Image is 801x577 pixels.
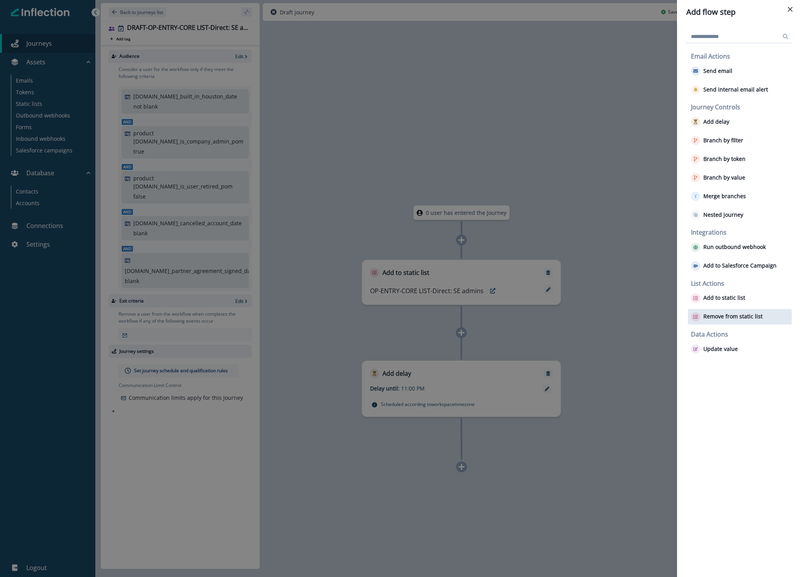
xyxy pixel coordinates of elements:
[703,295,745,301] p: Add to static list
[703,263,777,269] p: Add to Salesforce Campaign
[691,66,732,76] button: Send email
[691,229,792,236] h2: Integrations
[703,212,743,218] p: Nested journey
[691,331,792,338] h2: Data Actions
[691,136,743,145] button: Branch by filter
[691,312,763,321] button: Remove from static list
[703,346,738,352] p: Update value
[691,280,792,287] h2: List Actions
[691,210,743,219] button: Nested journey
[691,173,745,182] button: Branch by value
[691,117,729,126] button: Add delay
[691,104,792,111] h2: Journey Controls
[691,192,746,201] button: Merge branches
[691,261,777,271] button: Add to Salesforce Campaign
[703,174,745,181] p: Branch by value
[703,156,746,162] p: Branch by token
[703,86,768,93] p: Send internal email alert
[691,344,738,354] button: Update value
[703,119,729,125] p: Add delay
[691,243,766,252] button: Run outbound webhook
[703,193,746,200] p: Merge branches
[703,68,732,74] p: Send email
[691,294,745,303] button: Add to static list
[691,154,746,164] button: Branch by token
[686,6,792,18] div: Add flow step
[784,3,796,16] button: Close
[691,85,768,94] button: Send internal email alert
[691,53,792,60] h2: Email Actions
[703,244,766,250] p: Run outbound webhook
[703,137,743,144] p: Branch by filter
[703,313,763,320] p: Remove from static list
